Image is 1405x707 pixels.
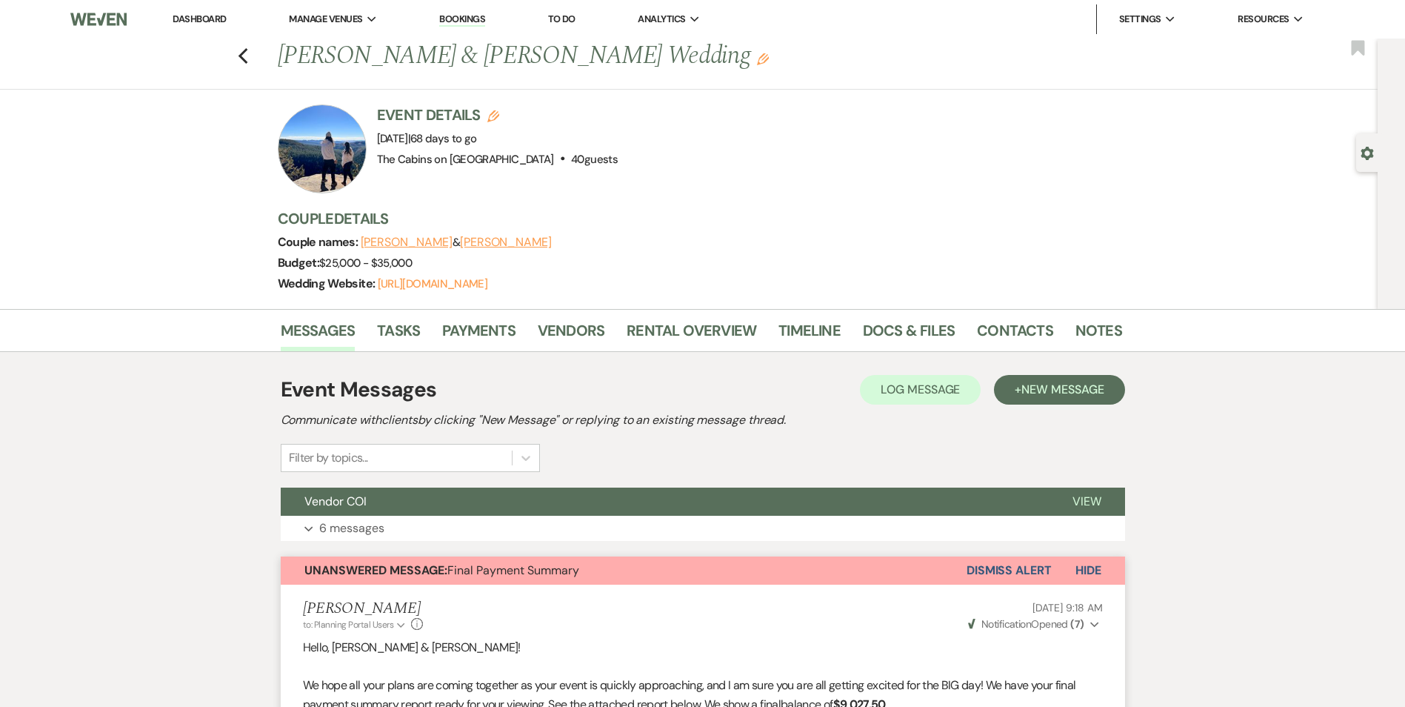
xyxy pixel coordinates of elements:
[1361,145,1374,159] button: Open lead details
[994,375,1124,405] button: +New Message
[281,488,1049,516] button: Vendor COI
[281,411,1125,429] h2: Communicate with clients by clicking "New Message" or replying to an existing message thread.
[303,619,394,631] span: to: Planning Portal Users
[439,13,485,27] a: Bookings
[173,13,226,25] a: Dashboard
[361,235,552,250] span: &
[378,276,487,291] a: [URL][DOMAIN_NAME]
[289,449,368,467] div: Filter by topics...
[319,519,384,538] p: 6 messages
[1049,488,1125,516] button: View
[1070,617,1084,631] strong: ( 7 )
[408,131,477,146] span: |
[1072,494,1101,509] span: View
[548,13,575,25] a: To Do
[303,618,408,631] button: to: Planning Portal Users
[410,131,477,146] span: 68 days to go
[377,319,420,351] a: Tasks
[304,494,367,509] span: Vendor COI
[281,374,437,405] h1: Event Messages
[303,640,521,655] span: Hello, [PERSON_NAME] & [PERSON_NAME]!
[863,319,955,351] a: Docs & Files
[571,152,618,167] span: 40 guests
[627,319,756,351] a: Rental Overview
[442,319,515,351] a: Payments
[281,319,356,351] a: Messages
[377,104,618,125] h3: Event Details
[377,131,477,146] span: [DATE]
[304,562,579,578] span: Final Payment Summary
[289,12,362,27] span: Manage Venues
[377,152,554,167] span: The Cabins on [GEOGRAPHIC_DATA]
[460,236,552,248] button: [PERSON_NAME]
[278,276,378,291] span: Wedding Website:
[968,617,1084,631] span: Opened
[967,557,1052,585] button: Dismiss Alert
[281,557,967,585] button: Unanswered Message:Final Payment Summary
[361,236,453,248] button: [PERSON_NAME]
[538,319,604,351] a: Vendors
[278,208,1107,229] h3: Couple Details
[881,382,960,397] span: Log Message
[278,39,941,74] h1: [PERSON_NAME] & [PERSON_NAME] Wedding
[319,256,412,270] span: $25,000 - $35,000
[278,255,320,270] span: Budget:
[303,600,424,618] h5: [PERSON_NAME]
[981,617,1031,631] span: Notification
[966,617,1103,632] button: NotificationOpened (7)
[1075,562,1101,578] span: Hide
[1052,557,1125,585] button: Hide
[638,12,685,27] span: Analytics
[860,375,981,405] button: Log Message
[1032,601,1102,614] span: [DATE] 9:18 AM
[70,4,127,35] img: Weven Logo
[1238,12,1289,27] span: Resources
[778,319,841,351] a: Timeline
[977,319,1053,351] a: Contacts
[757,52,769,65] button: Edit
[278,234,361,250] span: Couple names:
[1021,382,1104,397] span: New Message
[304,562,447,578] strong: Unanswered Message:
[281,516,1125,541] button: 6 messages
[1075,319,1122,351] a: Notes
[1119,12,1161,27] span: Settings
